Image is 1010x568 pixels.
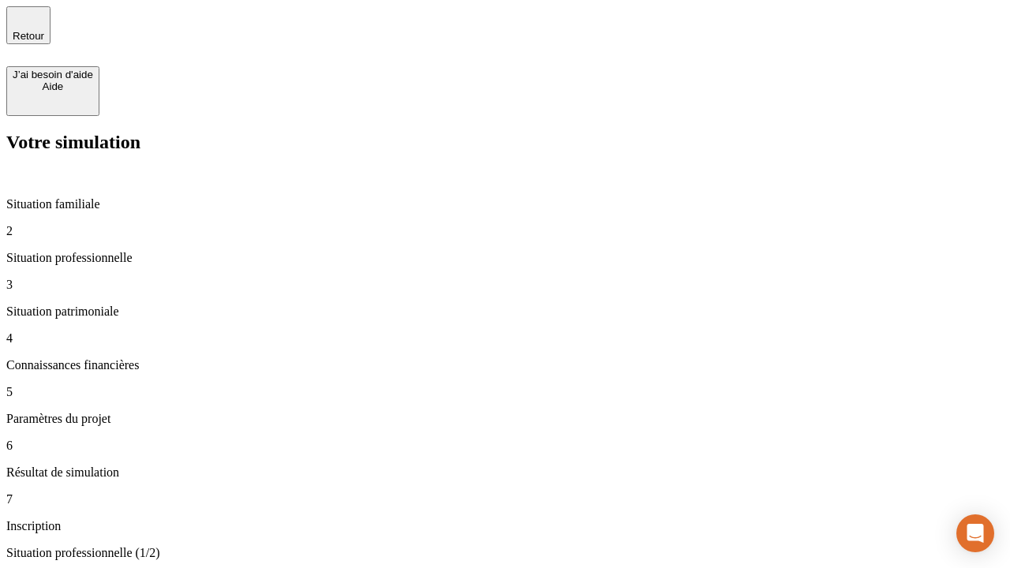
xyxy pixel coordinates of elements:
p: 6 [6,439,1004,453]
p: 4 [6,331,1004,346]
p: Situation professionnelle (1/2) [6,546,1004,560]
h2: Votre simulation [6,132,1004,153]
span: Retour [13,30,44,42]
p: Situation professionnelle [6,251,1004,265]
p: Paramètres du projet [6,412,1004,426]
p: Résultat de simulation [6,465,1004,480]
button: J’ai besoin d'aideAide [6,66,99,116]
p: Connaissances financières [6,358,1004,372]
p: 7 [6,492,1004,506]
p: Situation patrimoniale [6,305,1004,319]
div: J’ai besoin d'aide [13,69,93,80]
button: Retour [6,6,50,44]
div: Aide [13,80,93,92]
p: 3 [6,278,1004,292]
p: Inscription [6,519,1004,533]
p: Situation familiale [6,197,1004,211]
div: Open Intercom Messenger [956,514,994,552]
p: 5 [6,385,1004,399]
p: 2 [6,224,1004,238]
